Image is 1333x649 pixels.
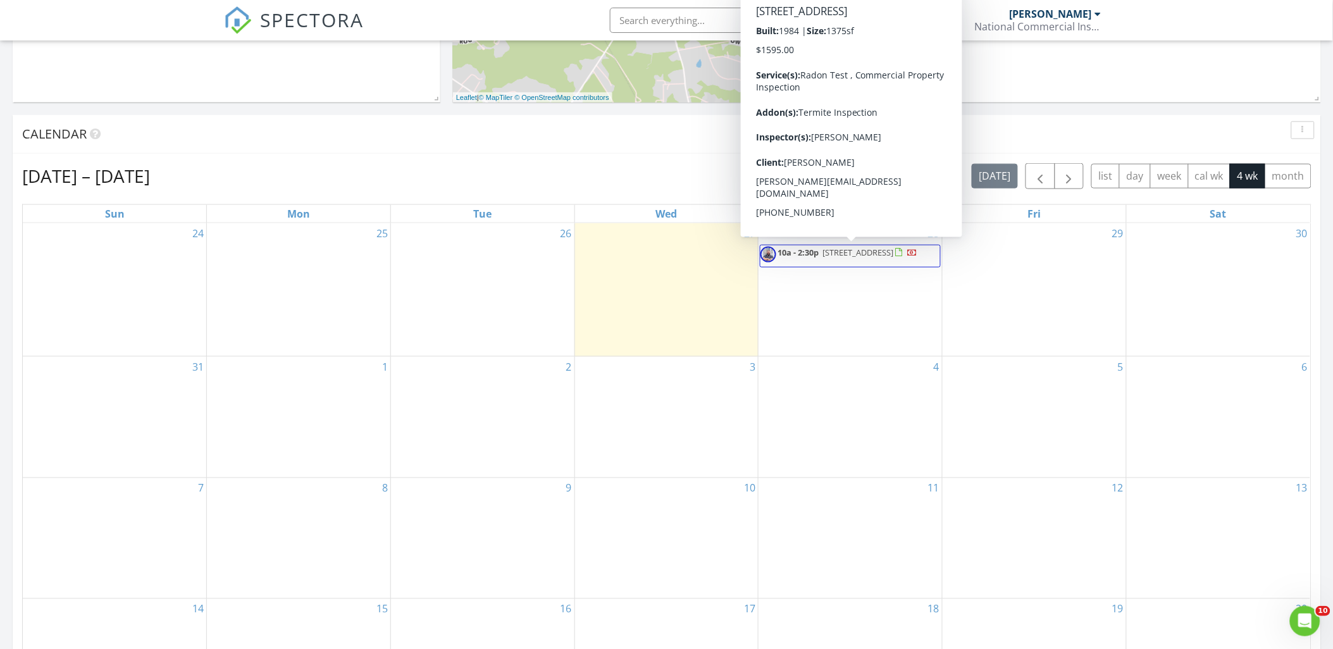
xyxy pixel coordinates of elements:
td: Go to August 28, 2025 [759,223,943,357]
a: Sunday [102,205,127,223]
td: Go to September 1, 2025 [207,357,391,478]
button: month [1265,164,1311,189]
a: Thursday [838,205,863,223]
td: Go to September 9, 2025 [390,478,574,599]
input: Search everything... [610,8,863,33]
td: Go to September 12, 2025 [943,478,1127,599]
a: Go to September 6, 2025 [1299,357,1310,377]
td: Go to September 8, 2025 [207,478,391,599]
td: Go to September 7, 2025 [23,478,207,599]
span: 10a - 2:30p [778,247,819,258]
a: Go to September 10, 2025 [741,478,758,498]
a: Go to September 20, 2025 [1294,599,1310,619]
td: Go to August 31, 2025 [23,357,207,478]
button: [DATE] [972,164,1018,189]
a: Go to September 2, 2025 [564,357,574,377]
button: day [1119,164,1151,189]
a: Go to September 13, 2025 [1294,478,1310,498]
span: 10 [1316,606,1330,616]
a: Leaflet [456,94,477,101]
td: Go to August 29, 2025 [943,223,1127,357]
a: Go to August 30, 2025 [1294,223,1310,244]
a: © MapTiler [479,94,513,101]
button: cal wk [1188,164,1231,189]
td: Go to September 6, 2025 [1126,357,1310,478]
a: Go to August 25, 2025 [374,223,390,244]
span: SPECTORA [261,6,364,33]
a: Go to August 24, 2025 [190,223,206,244]
td: Go to September 13, 2025 [1126,478,1310,599]
div: National Commercial Inspections, LLC [975,20,1101,33]
a: Go to September 17, 2025 [741,599,758,619]
td: Go to August 25, 2025 [207,223,391,357]
a: Go to September 7, 2025 [195,478,206,498]
a: Go to September 5, 2025 [1115,357,1126,377]
td: Go to August 26, 2025 [390,223,574,357]
a: Go to August 27, 2025 [741,223,758,244]
img: The Best Home Inspection Software - Spectora [224,6,252,34]
td: Go to September 2, 2025 [390,357,574,478]
iframe: Intercom live chat [1290,606,1320,636]
td: Go to September 10, 2025 [574,478,759,599]
a: SPECTORA [224,17,364,44]
span: [STREET_ADDRESS] [822,247,893,258]
img: randy.jpg [760,247,776,263]
a: Tuesday [471,205,494,223]
button: Previous [1026,163,1055,189]
td: Go to August 27, 2025 [574,223,759,357]
a: Go to September 3, 2025 [747,357,758,377]
a: 10a - 2:30p [STREET_ADDRESS] [760,245,941,268]
td: Go to September 4, 2025 [759,357,943,478]
a: Go to September 1, 2025 [380,357,390,377]
td: Go to August 24, 2025 [23,223,207,357]
td: Go to September 3, 2025 [574,357,759,478]
button: 4 wk [1230,164,1265,189]
a: Go to September 12, 2025 [1110,478,1126,498]
a: © OpenStreetMap contributors [515,94,609,101]
a: Go to August 31, 2025 [190,357,206,377]
td: Go to September 5, 2025 [943,357,1127,478]
a: Go to September 18, 2025 [926,599,942,619]
a: Go to September 19, 2025 [1110,599,1126,619]
a: Monday [285,205,313,223]
a: Wednesday [653,205,679,223]
button: Next [1055,163,1084,189]
div: | [453,92,612,103]
a: Go to August 28, 2025 [926,223,942,244]
a: Go to September 16, 2025 [558,599,574,619]
a: Go to August 26, 2025 [558,223,574,244]
button: week [1150,164,1189,189]
a: Friday [1025,205,1043,223]
td: Go to September 11, 2025 [759,478,943,599]
a: Go to September 11, 2025 [926,478,942,498]
a: 10a - 2:30p [STREET_ADDRESS] [778,247,917,258]
a: Go to September 4, 2025 [931,357,942,377]
a: Go to September 15, 2025 [374,599,390,619]
a: Go to August 29, 2025 [1110,223,1126,244]
a: Saturday [1208,205,1229,223]
div: [PERSON_NAME] [1010,8,1092,20]
a: Go to September 9, 2025 [564,478,574,498]
button: list [1091,164,1120,189]
h2: [DATE] – [DATE] [22,163,150,189]
a: Go to September 14, 2025 [190,599,206,619]
td: Go to August 30, 2025 [1126,223,1310,357]
span: Calendar [22,125,87,142]
a: Go to September 8, 2025 [380,478,390,498]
